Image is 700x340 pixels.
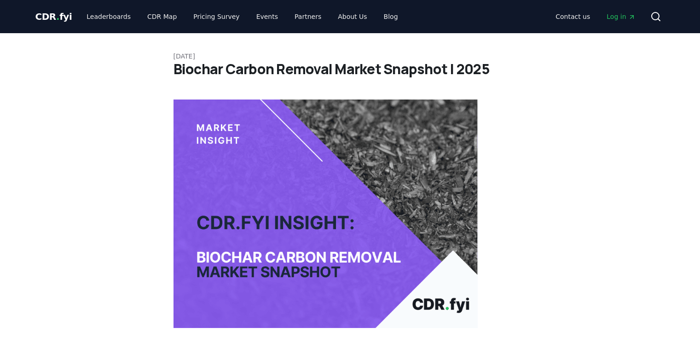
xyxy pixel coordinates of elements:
[35,11,72,22] span: CDR fyi
[548,8,597,25] a: Contact us
[56,11,59,22] span: .
[287,8,329,25] a: Partners
[174,61,527,77] h1: Biochar Carbon Removal Market Snapshot | 2025
[548,8,642,25] nav: Main
[140,8,184,25] a: CDR Map
[79,8,138,25] a: Leaderboards
[79,8,405,25] nav: Main
[174,52,527,61] p: [DATE]
[599,8,642,25] a: Log in
[186,8,247,25] a: Pricing Survey
[249,8,285,25] a: Events
[35,10,72,23] a: CDR.fyi
[330,8,374,25] a: About Us
[174,100,478,328] img: blog post image
[376,8,405,25] a: Blog
[607,12,635,21] span: Log in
